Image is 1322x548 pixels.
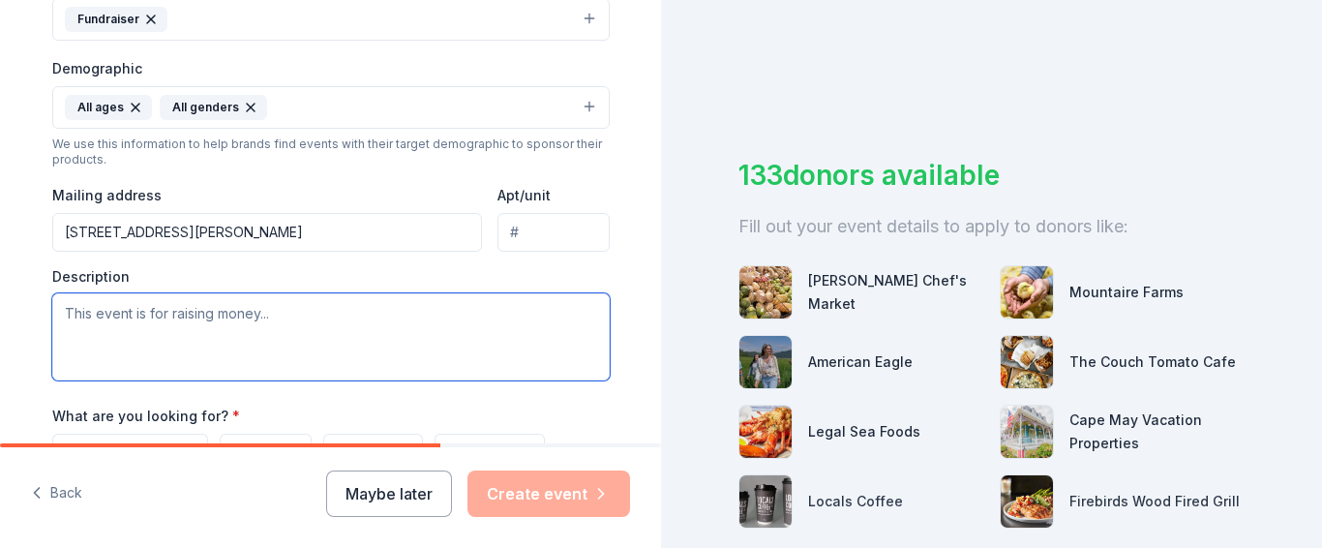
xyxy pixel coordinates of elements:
img: photo for Locals Coffee [739,475,792,528]
button: Meals [220,434,312,469]
label: Mailing address [52,186,162,205]
span: Desserts [473,440,533,463]
img: photo for Firebirds Wood Fired Grill [1001,475,1053,528]
div: Cape May Vacation Properties [1069,409,1246,455]
label: Apt/unit [497,186,551,205]
input: Enter a US address [52,213,483,252]
button: Desserts [435,434,545,469]
div: Mountaire Farms [1069,281,1184,304]
img: photo for American Eagle [739,336,792,388]
button: Maybe later [326,471,452,517]
div: All genders [160,95,267,120]
label: Demographic [52,59,142,78]
img: photo for Mountaire Farms [1001,266,1053,319]
img: photo for Legal Sea Foods [739,406,792,458]
input: # [497,213,609,252]
span: Meals [258,440,300,463]
div: Fundraiser [65,7,167,32]
button: Auction & raffle [52,434,208,469]
img: photo for Brown's Chef's Market [739,266,792,319]
div: We use this information to help brands find events with their target demographic to sponsor their... [52,137,610,167]
span: Auction & raffle [91,440,196,463]
img: photo for The Couch Tomato Cafe [1001,336,1053,388]
div: The Couch Tomato Cafe [1069,350,1236,374]
button: Back [31,473,82,514]
div: Fill out your event details to apply to donors like: [738,211,1245,242]
label: Description [52,267,130,287]
label: What are you looking for? [52,407,240,426]
button: Snacks [323,434,423,469]
div: American Eagle [808,350,913,374]
button: All agesAll genders [52,86,610,129]
img: photo for Cape May Vacation Properties [1001,406,1053,458]
div: 133 donors available [738,155,1245,196]
div: All ages [65,95,152,120]
span: Snacks [362,440,411,463]
div: [PERSON_NAME] Chef's Market [808,269,984,316]
div: Legal Sea Foods [808,420,920,443]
